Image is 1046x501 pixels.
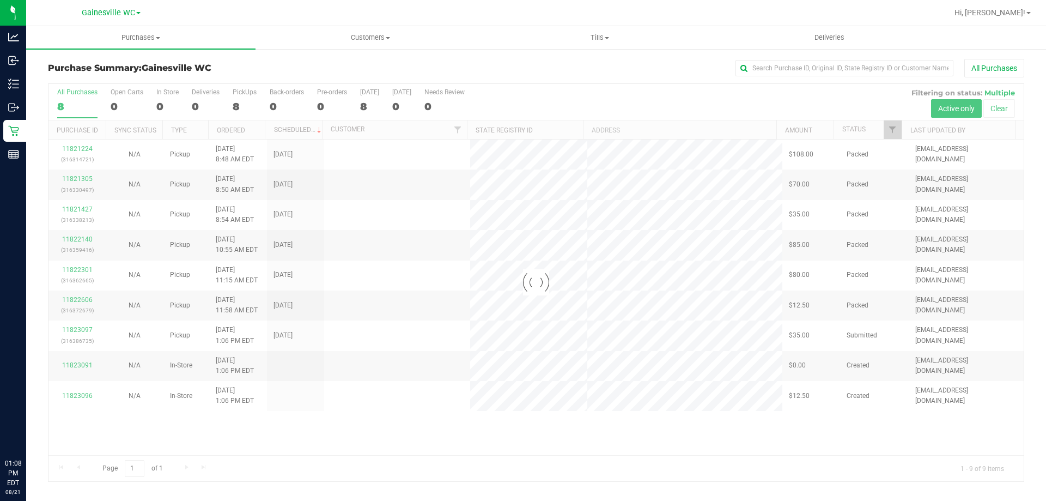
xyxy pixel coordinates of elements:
[11,414,44,446] iframe: Resource center
[32,412,45,425] iframe: Resource center unread badge
[26,33,256,43] span: Purchases
[800,33,859,43] span: Deliveries
[82,8,135,17] span: Gainesville WC
[485,33,714,43] span: Tills
[8,79,19,89] inline-svg: Inventory
[485,26,714,49] a: Tills
[5,488,21,496] p: 08/21
[8,125,19,136] inline-svg: Retail
[8,102,19,113] inline-svg: Outbound
[48,63,373,73] h3: Purchase Summary:
[954,8,1025,17] span: Hi, [PERSON_NAME]!
[8,55,19,66] inline-svg: Inbound
[8,32,19,43] inline-svg: Analytics
[5,458,21,488] p: 01:08 PM EDT
[715,26,944,49] a: Deliveries
[256,26,485,49] a: Customers
[8,149,19,160] inline-svg: Reports
[964,59,1024,77] button: All Purchases
[26,26,256,49] a: Purchases
[256,33,484,43] span: Customers
[142,63,211,73] span: Gainesville WC
[735,60,953,76] input: Search Purchase ID, Original ID, State Registry ID or Customer Name...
